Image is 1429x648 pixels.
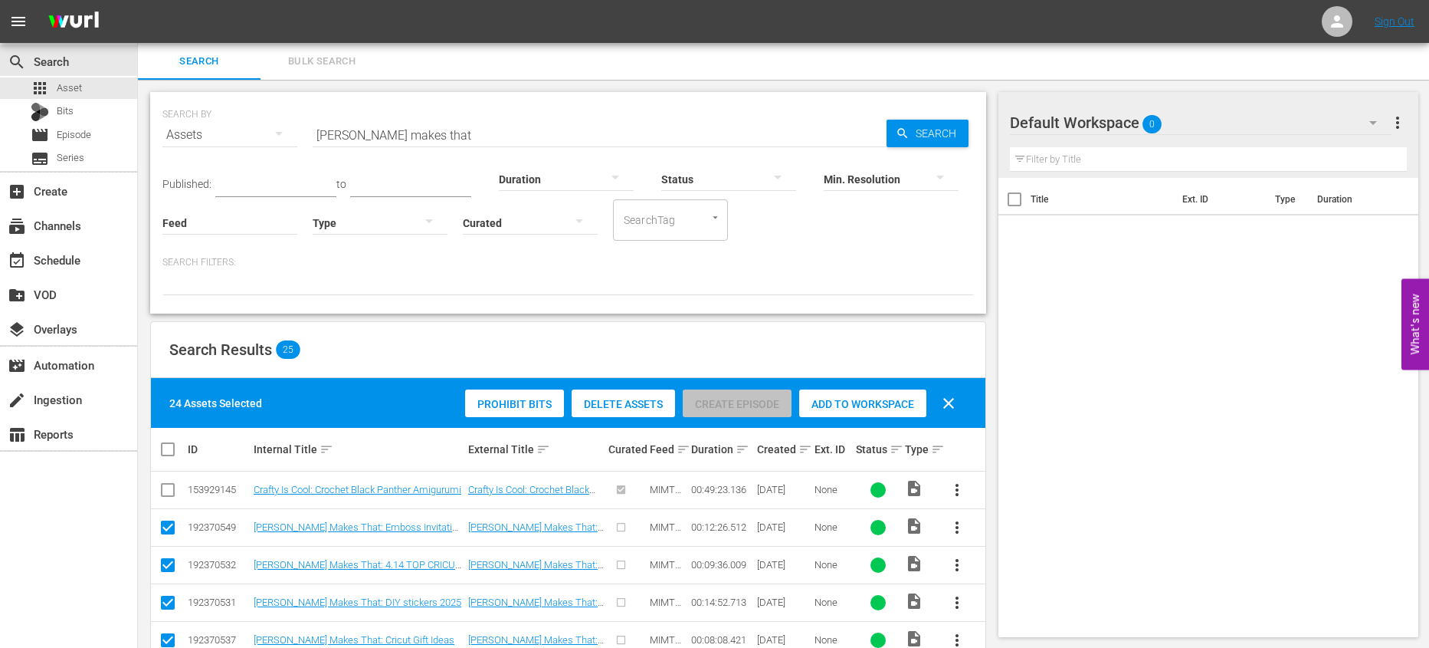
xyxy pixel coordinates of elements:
[37,4,110,40] img: ans4CAIJ8jUAAAAAAAAAAAAAAAAAAAAAAAAgQb4GAAAAAAAAAAAAAAAAAAAAAAAAJMjXAAAAAAAAAAAAAAAAAAAAAAAAgAT5G...
[691,484,752,495] div: 00:49:23.136
[468,597,604,620] a: [PERSON_NAME] Makes That: DIY stickers 2025
[169,340,272,359] span: Search Results
[905,517,923,535] span: Video
[254,559,461,582] a: [PERSON_NAME] Makes That: 4.14 TOP CRICUT PROJECTS
[683,390,792,417] button: Create Episode
[757,597,810,608] div: [DATE]
[691,559,752,571] div: 00:09:36.009
[683,394,792,413] span: Can only bulk create episodes with 20 or fewer assets
[757,634,810,646] div: [DATE]
[905,630,923,648] span: Video
[814,521,851,533] div: None
[8,357,26,375] span: Automation
[162,256,974,269] p: Search Filters:
[465,398,564,410] span: Prohibit Bits
[1266,178,1308,221] th: Type
[8,53,26,71] span: Search
[31,103,49,121] div: Bits
[691,521,752,533] div: 00:12:26.512
[677,442,690,456] span: sort
[683,398,792,410] span: Create Episode
[691,440,752,459] div: Duration
[798,442,812,456] span: sort
[939,394,958,413] span: clear
[650,484,681,507] span: MIMTV Castify
[8,286,26,304] span: VOD
[254,634,454,646] a: [PERSON_NAME] Makes That: Cricut Gift Ideas
[948,518,966,537] span: more_vert
[162,113,297,156] div: Assets
[910,120,969,147] span: Search
[468,484,595,507] a: Crafty Is Cool: Crochet Black Panther Amigurumi
[905,554,923,573] span: Video
[188,443,249,456] div: ID
[814,443,851,456] div: Ext. ID
[1388,104,1407,141] button: more_vert
[31,79,49,97] span: Asset
[188,484,249,495] div: 153929145
[948,481,966,499] span: more_vert
[8,183,26,201] span: Create
[1308,178,1400,221] th: Duration
[757,484,810,495] div: [DATE]
[31,126,49,144] span: Episode
[162,178,211,190] span: Published:
[814,597,851,608] div: None
[1142,108,1162,140] span: 0
[905,592,923,610] span: Video
[650,521,681,544] span: MIMTV Castify
[814,634,851,646] div: None
[254,440,464,459] div: Internal Title
[691,634,752,646] div: 00:08:08.421
[905,440,933,459] div: Type
[608,443,645,456] div: Curated
[57,150,84,166] span: Series
[8,321,26,339] span: Overlays
[939,472,975,508] button: more_vert
[188,559,249,571] div: 192370532
[31,150,49,168] span: Series
[188,597,249,608] div: 192370531
[9,12,28,31] span: menu
[188,521,249,533] div: 192370549
[1031,178,1172,221] th: Title
[691,597,752,608] div: 00:14:52.713
[276,340,300,359] span: 25
[1010,101,1391,144] div: Default Workspace
[905,479,923,498] span: Video
[650,440,687,459] div: Feed
[1401,278,1429,370] button: Open Feedback Widget
[799,390,926,417] button: Add to Workspace
[939,584,975,621] button: more_vert
[468,559,604,582] a: [PERSON_NAME] Makes That: 4.14 TOP CRICUT PROJECTS
[814,559,851,571] div: None
[8,252,26,270] span: Schedule
[948,594,966,612] span: more_vert
[572,390,675,417] button: Delete Assets
[320,442,333,456] span: sort
[468,521,604,544] a: [PERSON_NAME] Makes That: Emboss Invitation 2 Ways
[757,559,810,571] div: [DATE]
[270,53,374,71] span: Bulk Search
[939,509,975,546] button: more_vert
[948,556,966,574] span: more_vert
[57,104,74,119] span: Bits
[890,442,903,456] span: sort
[799,398,926,410] span: Add to Workspace
[814,484,851,495] div: None
[757,440,810,459] div: Created
[147,53,251,71] span: Search
[465,390,564,417] button: Prohibit Bits
[468,440,604,459] div: External Title
[650,597,681,620] span: MIMTV Castify
[887,120,969,147] button: Search
[736,442,749,456] span: sort
[169,396,262,411] div: 24 Assets Selected
[57,127,91,143] span: Episode
[931,442,945,456] span: sort
[254,597,461,608] a: [PERSON_NAME] Makes That: DIY stickers 2025
[757,521,810,533] div: [DATE]
[254,484,461,495] a: Crafty Is Cool: Crochet Black Panther Amigurumi
[8,426,26,444] span: Reports
[1173,178,1267,221] th: Ext. ID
